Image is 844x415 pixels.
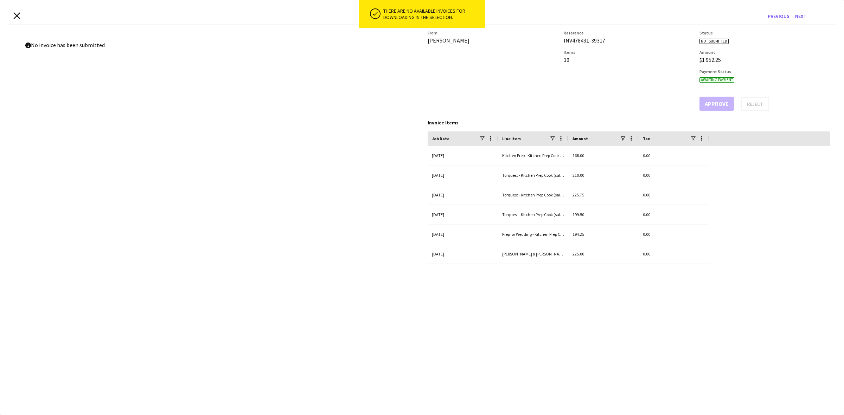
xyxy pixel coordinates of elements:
div: [DATE] [428,244,498,264]
span: Amount [573,136,588,141]
div: [PERSON_NAME] & [PERSON_NAME]'s Wedding - Event Cook (salary) [498,244,568,264]
div: 194.25 [568,225,639,244]
div: [PERSON_NAME] [428,37,558,44]
span: Job Date [432,136,449,141]
div: [DATE] [428,146,498,165]
div: [DATE] [428,264,498,283]
div: 0.00 [639,244,709,264]
div: $1 952.25 [699,56,830,63]
div: 0.00 [639,264,709,283]
div: 0.00 [639,205,709,224]
div: Invoice Items [428,119,830,126]
button: Next [792,11,810,22]
div: Torquest - Kitchen Prep Cook (salary) [498,185,568,205]
div: 225.75 [568,185,639,205]
div: 168.00 [568,146,639,165]
div: There are no available invoices for downloading in the selection. [383,8,482,20]
div: 10 [564,56,694,63]
div: Torquest - Kitchen Prep Cook (salary) [498,205,568,224]
div: [DATE] [428,185,498,205]
div: 0.00 [639,185,709,205]
span: Tax [643,136,650,141]
div: [DATE] [428,166,498,185]
div: 199.50 [568,205,639,224]
div: [DATE] [428,225,498,244]
div: Kitchen Prep - Kitchen Prep Cook (salary) [498,264,568,283]
h3: Status [699,30,830,35]
div: 225.00 [568,244,639,264]
h3: Amount [699,50,830,55]
h3: Items [564,50,694,55]
h3: Reference [564,30,694,35]
div: INV478431-39317 [564,37,694,44]
div: Kitchen Prep - Kitchen Prep Cook (salary) [498,146,568,165]
h3: From [428,30,558,35]
button: Previous [765,11,792,22]
div: 0.00 [639,166,709,185]
span: Not submitted [699,39,729,44]
h3: Payment Status [699,69,830,74]
div: 126.00 [568,264,639,283]
div: [DATE] [428,205,498,224]
p: No invoice has been submitted [25,41,405,48]
div: Torquest - Kitchen Prep Cook (salary) [498,166,568,185]
div: 0.00 [639,225,709,244]
div: 210.00 [568,166,639,185]
div: 0.00 [639,146,709,165]
div: Prep for Wedding - Kitchen Prep Cook (salary) [498,225,568,244]
span: Awaiting payment [699,77,734,83]
span: Line item [502,136,521,141]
